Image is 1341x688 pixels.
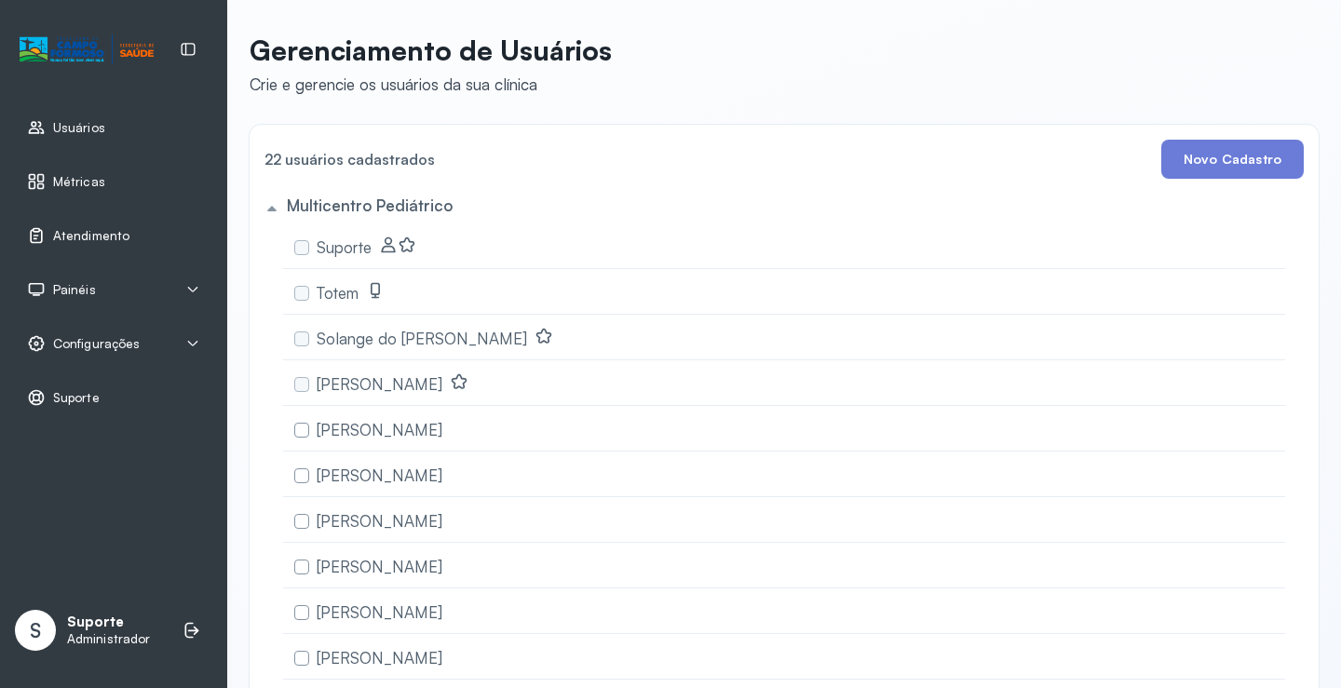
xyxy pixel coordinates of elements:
[317,374,442,394] span: [PERSON_NAME]
[27,118,200,137] a: Usuários
[27,172,200,191] a: Métricas
[53,228,129,244] span: Atendimento
[53,336,140,352] span: Configurações
[1161,140,1304,179] button: Novo Cadastro
[317,602,442,622] span: [PERSON_NAME]
[53,120,105,136] span: Usuários
[317,648,442,668] span: [PERSON_NAME]
[250,34,612,67] p: Gerenciamento de Usuários
[317,465,442,485] span: [PERSON_NAME]
[67,614,150,631] p: Suporte
[53,174,105,190] span: Métricas
[20,34,154,65] img: Logotipo do estabelecimento
[317,557,442,576] span: [PERSON_NAME]
[317,237,372,257] span: Suporte
[67,631,150,647] p: Administrador
[264,146,435,172] h4: 22 usuários cadastrados
[53,390,100,406] span: Suporte
[27,226,200,245] a: Atendimento
[317,329,527,348] span: Solange do [PERSON_NAME]
[317,511,442,531] span: [PERSON_NAME]
[317,283,359,303] span: Totem
[250,74,612,94] div: Crie e gerencie os usuários da sua clínica
[53,282,96,298] span: Painéis
[287,196,453,215] h5: Multicentro Pediátrico
[317,420,442,439] span: [PERSON_NAME]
